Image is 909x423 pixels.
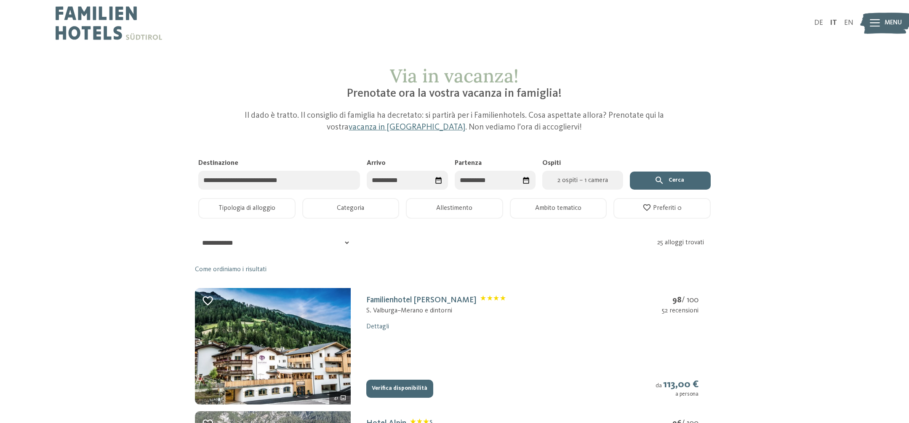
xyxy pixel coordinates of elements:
[662,295,698,306] div: / 100
[455,160,482,167] span: Partenza
[519,173,533,187] div: Seleziona data
[885,19,902,28] span: Menu
[542,171,623,190] button: 2 ospiti – 1 camera2 ospiti – 1 camera
[510,198,607,219] button: Ambito tematico
[202,295,214,307] div: Aggiungi ai preferiti
[347,88,562,100] span: Prenotate ora la vostra vacanza in famiglia!
[198,198,296,219] button: Tipologia di alloggio
[663,379,698,390] strong: 113,00 €
[480,295,505,306] span: Classificazione: 4 stelle
[235,110,675,133] p: Il dado è tratto. Il consiglio di famiglia ha decretato: si partirà per i Familienhotels. Cosa as...
[195,265,267,274] a: Come ordiniamo i risultati
[302,198,400,219] button: Categoria
[366,380,433,398] button: Verifica disponibilità
[672,296,682,304] strong: 98
[657,238,713,247] div: 25 alloggi trovati
[830,19,837,26] a: IT
[333,394,338,402] span: 41
[406,198,503,219] button: Allestimento
[329,391,351,404] div: 41 ulteriori immagini
[366,296,506,304] a: Familienhotel [PERSON_NAME]Classificazione: 4 stelle
[613,198,711,219] button: Preferiti 0
[662,306,698,315] div: 52 recensioni
[542,160,561,167] span: Ospiti
[198,160,238,167] span: Destinazione
[814,19,823,26] a: DE
[366,323,389,330] a: Dettagli
[390,64,519,87] span: Via in vacanza!
[340,394,347,402] svg: 41 ulteriori immagini
[656,391,698,398] div: a persona
[547,175,618,185] span: 2 ospiti – 1 camera
[195,288,351,404] img: hotel estate
[349,123,465,132] a: vacanza in [GEOGRAPHIC_DATA]
[844,19,853,26] a: EN
[656,378,698,398] div: da
[366,306,506,315] div: S. Valburga – Merano e dintorni
[432,173,445,187] div: Seleziona data
[367,160,386,167] span: Arrivo
[630,172,711,190] button: Cerca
